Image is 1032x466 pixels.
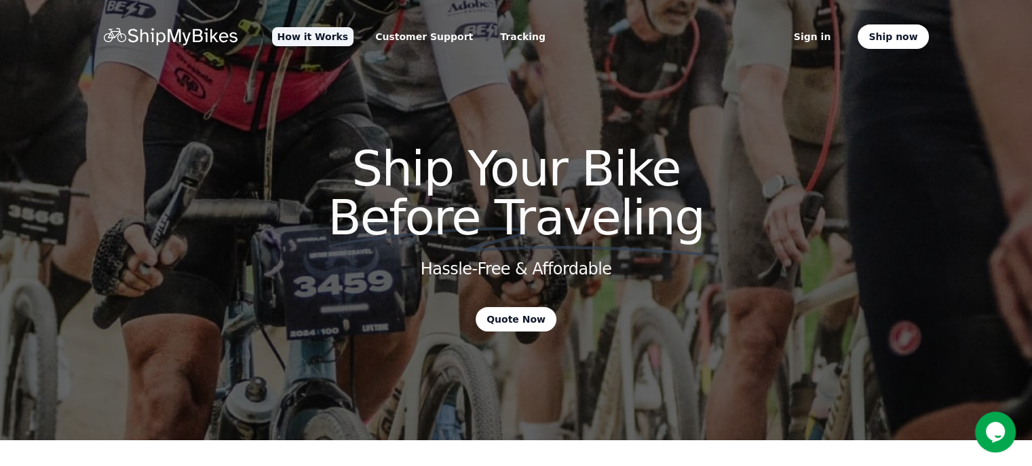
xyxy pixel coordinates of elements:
[788,27,837,46] a: Sign in
[328,189,704,246] span: Before Traveling
[868,30,917,43] span: Ship now
[370,27,478,46] a: Customer Support
[104,28,240,46] a: Home
[272,27,354,46] a: How it Works
[212,144,820,242] h1: Ship Your Bike
[975,412,1018,452] iframe: chat widget
[495,27,551,46] a: Tracking
[476,307,556,331] a: Quote Now
[858,24,928,49] a: Ship now
[421,258,612,280] h2: Hassle-Free & Affordable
